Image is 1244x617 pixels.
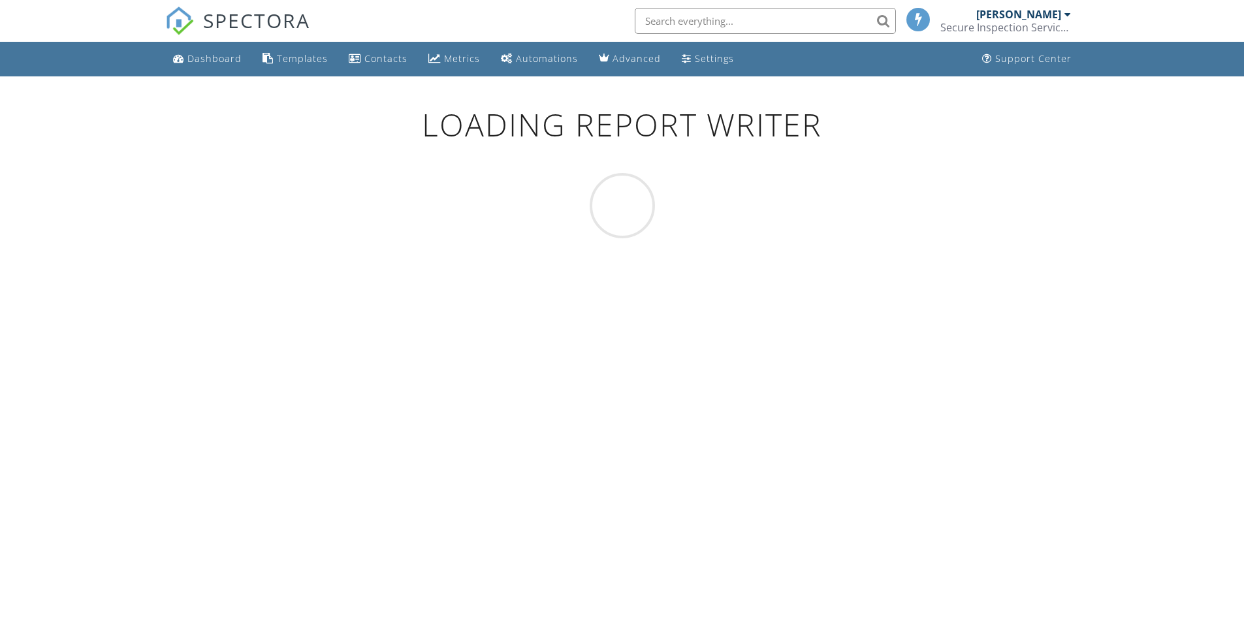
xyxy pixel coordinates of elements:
div: Templates [277,52,328,65]
a: Templates [257,47,333,71]
div: Dashboard [187,52,242,65]
a: Dashboard [168,47,247,71]
a: Metrics [423,47,485,71]
div: [PERSON_NAME] [976,8,1061,21]
a: Automations (Basic) [496,47,583,71]
a: Settings [677,47,739,71]
a: Advanced [594,47,666,71]
div: Settings [695,52,734,65]
a: Support Center [977,47,1077,71]
div: Automations [516,52,578,65]
div: Support Center [995,52,1072,65]
div: Secure Inspection Services LLC [940,21,1071,34]
img: The Best Home Inspection Software - Spectora [165,7,194,35]
div: Advanced [613,52,661,65]
a: SPECTORA [165,18,310,45]
div: Metrics [444,52,480,65]
input: Search everything... [635,8,896,34]
a: Contacts [343,47,413,71]
div: Contacts [364,52,407,65]
span: SPECTORA [203,7,310,34]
